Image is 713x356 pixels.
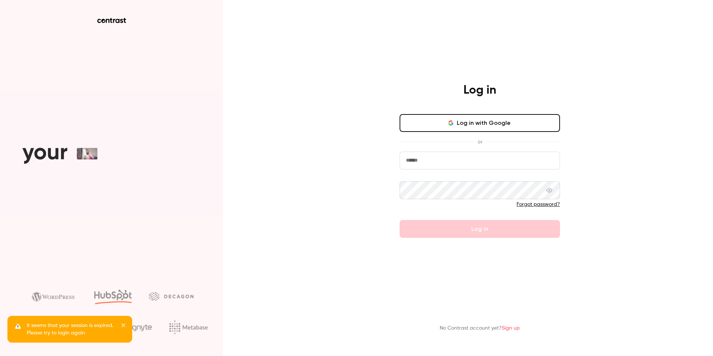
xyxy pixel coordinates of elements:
img: decagon [149,292,193,300]
button: close [121,322,126,331]
h4: Log in [463,83,496,98]
a: Sign up [502,326,520,331]
p: No Contrast account yet? [440,324,520,332]
p: It seems that your session is expired. Please try to login again [27,322,116,337]
button: Log in with Google [400,114,560,132]
a: Forgot password? [517,202,560,207]
span: or [474,138,486,146]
